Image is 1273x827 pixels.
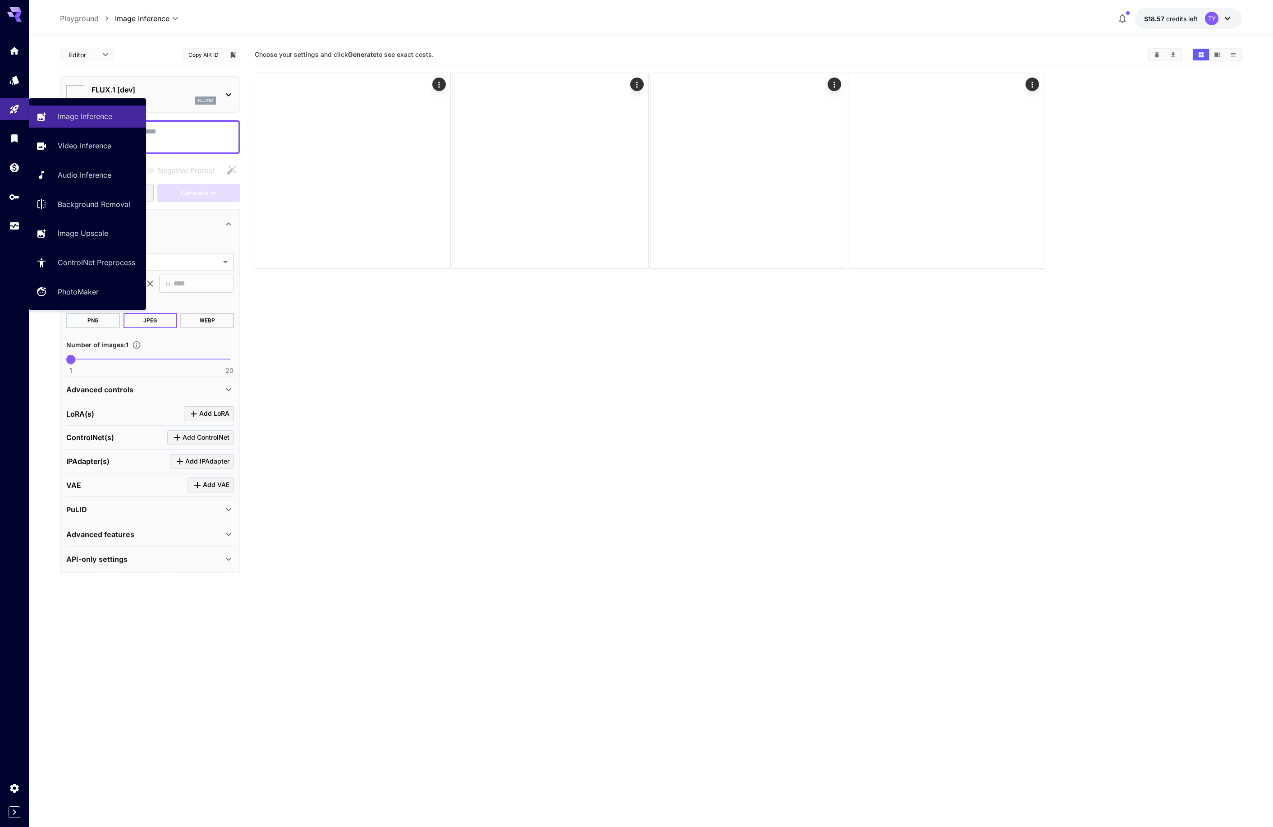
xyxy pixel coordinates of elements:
div: $18.5705 [1144,14,1198,23]
span: Number of images : 1 [66,341,128,349]
div: Playground [9,104,20,115]
div: TY [1205,12,1218,25]
button: PNG [66,313,120,328]
button: Click to add LoRA [184,406,234,421]
p: Playground [60,13,99,24]
p: flux1d [198,97,213,104]
a: PhotoMaker [29,281,146,303]
p: ControlNet Preprocess [58,257,135,268]
a: Video Inference [29,135,146,157]
div: Usage [9,221,20,232]
p: Advanced controls [66,384,133,395]
button: $18.5705 [1135,8,1242,29]
span: 1 [69,366,72,375]
button: Specify how many images to generate in a single request. Each image generation will be charged se... [128,340,145,349]
div: Home [9,45,20,56]
button: Show media in video view [1209,49,1225,60]
p: PhotoMaker [58,286,99,297]
div: Wallet [9,162,20,173]
p: VAE [66,480,81,491]
div: Clear AllDownload All [1148,48,1182,61]
p: FLUX.1 [dev] [92,84,216,95]
div: Actions [630,78,644,91]
p: LoRA(s) [66,409,94,419]
button: Click to add IPAdapter [170,454,234,469]
div: Library [9,133,20,144]
a: Image Upscale [29,222,146,244]
p: IPAdapter(s) [66,456,110,467]
button: JPEG [124,313,177,328]
p: API-only settings [66,554,128,565]
a: Background Removal [29,193,146,215]
span: Negative prompts are not compatible with the selected model. [140,165,222,176]
p: PuLID [66,504,87,515]
span: Choose your settings and click to see exact costs. [255,51,434,58]
button: Clear All [1149,49,1165,60]
div: API Keys [9,191,20,202]
p: Advanced features [66,529,134,540]
button: Copy AIR ID [183,48,224,61]
span: credits left [1166,15,1198,23]
a: ControlNet Preprocess [29,252,146,274]
button: Add to library [229,49,237,60]
button: Click to add ControlNet [167,430,234,445]
nav: breadcrumb [60,13,115,24]
button: Show media in grid view [1193,49,1209,60]
span: Image Inference [115,13,169,24]
button: Expand sidebar [9,806,20,818]
span: $18.57 [1144,15,1166,23]
span: Editor [69,50,97,60]
span: Add LoRA [199,408,229,419]
button: Download All [1165,49,1181,60]
span: 1:1 (Square) [73,257,220,267]
span: Add VAE [203,479,229,491]
div: Actions [828,78,842,91]
div: Models [9,74,20,86]
p: Image Upscale [58,228,108,239]
div: Actions [1026,78,1039,91]
span: Add IPAdapter [185,456,229,467]
div: Settings [9,782,20,794]
a: Image Inference [29,106,146,128]
p: Background Removal [58,199,130,210]
div: Show media in grid viewShow media in video viewShow media in list view [1192,48,1242,61]
p: Audio Inference [58,170,111,180]
button: Click to add VAE [188,478,234,492]
span: Negative Prompt [158,165,215,176]
span: H [165,279,170,289]
span: Add ControlNet [183,432,229,443]
b: Generate [348,51,376,58]
span: 20 [225,366,234,375]
p: ControlNet(s) [66,432,114,443]
button: Show media in list view [1225,49,1241,60]
a: Audio Inference [29,164,146,186]
div: Actions [432,78,446,91]
button: WEBP [180,313,234,328]
p: Video Inference [58,140,111,151]
p: Image Inference [58,111,112,122]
